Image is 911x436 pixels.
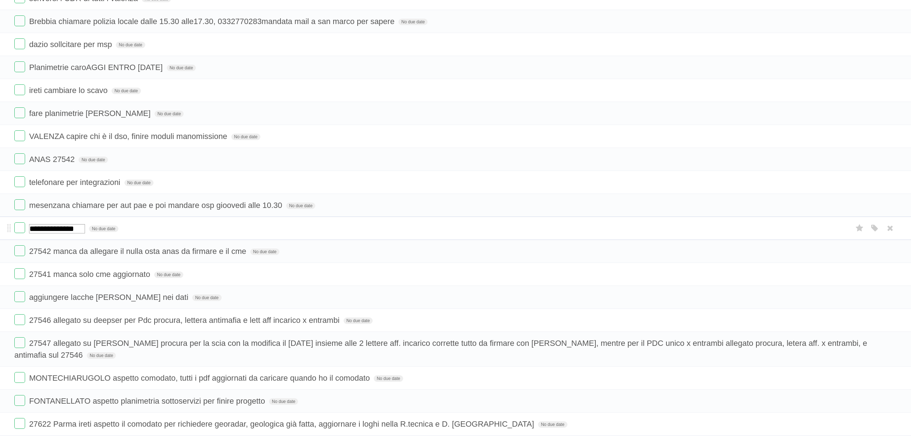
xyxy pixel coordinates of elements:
span: MONTECHIARUGOLO aspetto comodato, tutti i pdf aggiornati da caricare quando ho il comodato [29,374,372,382]
label: Done [14,372,25,383]
label: Done [14,61,25,72]
span: No due date [89,226,118,232]
span: ANAS 27542 [29,155,76,164]
label: Done [14,268,25,279]
span: No due date [344,317,373,324]
span: dazio sollcitare per msp [29,40,114,49]
span: 27542 manca da allegare il nulla osta anas da firmare e il cme [29,247,248,256]
label: Done [14,107,25,118]
span: ireti cambiare lo scavo [29,86,109,95]
span: mesenzana chiamare per aut pae e poi mandare osp gioovedi alle 10.30 [29,201,284,210]
span: No due date [286,203,315,209]
label: Star task [853,222,867,234]
label: Done [14,337,25,348]
span: aggiungere lacche [PERSON_NAME] nei dati [29,293,190,302]
span: No due date [87,352,116,359]
span: No due date [112,88,141,94]
span: No due date [192,294,221,301]
span: No due date [124,180,154,186]
label: Done [14,153,25,164]
label: Done [14,395,25,406]
span: Planimetrie caroAGGI ENTRO [DATE] [29,63,164,72]
label: Done [14,199,25,210]
span: No due date [538,421,567,428]
span: FONTANELLATO aspetto planimetria sottoservizi per finire progetto [29,396,267,405]
label: Done [14,418,25,429]
span: 27547 allegato su [PERSON_NAME] procura per la scia con la modifica il [DATE] insieme alle 2 lett... [14,339,867,360]
span: 27622 Parma ireti aspetto il comodato per richiedere georadar, geologica già fatta, aggiornare i ... [29,419,536,428]
span: telefonare per integrazioni [29,178,122,187]
label: Done [14,130,25,141]
span: No due date [116,42,145,48]
span: No due date [374,375,403,382]
label: Done [14,222,25,233]
span: 27541 manca solo cme aggiornato [29,270,152,279]
span: No due date [250,249,279,255]
span: Brebbia chiamare polizia locale dalle 15.30 alle17.30, 0332770283mandata mail a san marco per sapere [29,17,396,26]
span: No due date [155,111,184,117]
span: No due date [79,157,108,163]
label: Done [14,291,25,302]
span: No due date [231,134,260,140]
span: No due date [154,272,183,278]
label: Done [14,84,25,95]
span: 27546 allegato su deepser per Pdc procura, lettera antimafia e lett aff incarico x entrambi [29,316,341,325]
label: Done [14,15,25,26]
span: No due date [167,65,196,71]
span: fare planimetrie [PERSON_NAME] [29,109,152,118]
span: No due date [398,19,428,25]
label: Done [14,176,25,187]
label: Done [14,38,25,49]
label: Done [14,314,25,325]
span: No due date [269,398,298,405]
span: VALENZA capire chi è il dso, finire moduli manomissione [29,132,229,141]
label: Done [14,245,25,256]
